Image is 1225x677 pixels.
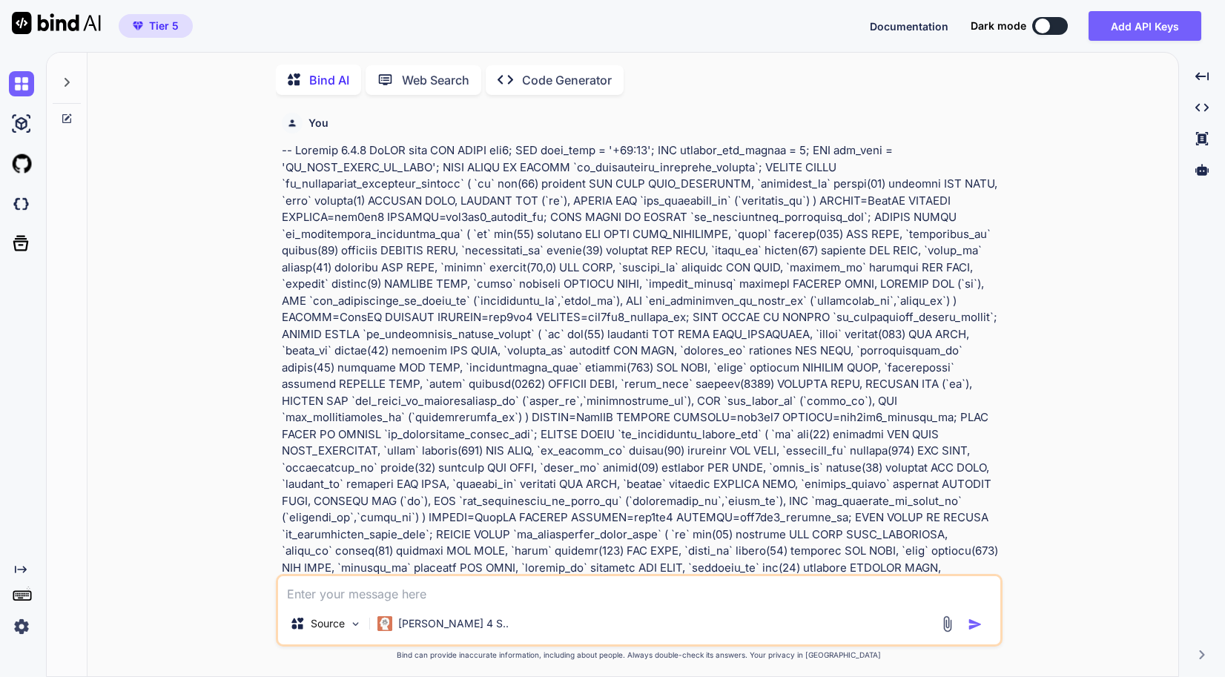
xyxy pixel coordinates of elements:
span: Dark mode [971,19,1026,33]
img: Bind AI [12,12,101,34]
h6: You [308,116,328,131]
span: Tier 5 [149,19,179,33]
img: settings [9,614,34,639]
p: Web Search [402,71,469,89]
p: Bind can provide inaccurate information, including about people. Always double-check its answers.... [276,650,1003,661]
p: Source [311,616,345,631]
img: attachment [939,615,956,633]
p: Bind AI [309,71,349,89]
span: Documentation [870,20,948,33]
button: Documentation [870,19,948,34]
img: Pick Models [349,618,362,630]
img: githubLight [9,151,34,176]
img: Claude 4 Sonnet [377,616,392,631]
img: icon [968,617,983,632]
button: premiumTier 5 [119,14,193,38]
p: [PERSON_NAME] 4 S.. [398,616,509,631]
img: darkCloudIdeIcon [9,191,34,217]
img: premium [133,22,143,30]
img: ai-studio [9,111,34,136]
button: Add API Keys [1089,11,1201,41]
img: chat [9,71,34,96]
p: Code Generator [522,71,612,89]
